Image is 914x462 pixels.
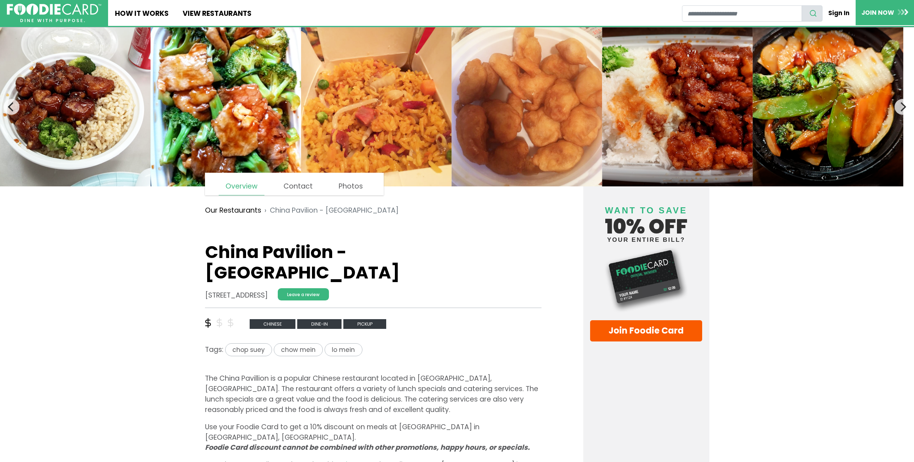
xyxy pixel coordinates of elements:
nav: page links [205,173,384,195]
a: Pickup [343,318,386,328]
span: lo mein [325,343,362,357]
span: chop suey [225,343,272,357]
span: Pickup [343,319,386,329]
li: China Pavilion - [GEOGRAPHIC_DATA] [261,205,398,216]
a: Leave a review [278,288,329,300]
span: chinese [250,319,296,329]
div: Tags: [205,343,542,360]
h1: China Pavilion - [GEOGRAPHIC_DATA] [205,242,542,283]
a: Sign In [822,5,856,21]
h4: 10% off [590,196,703,243]
span: Want to save [605,205,687,215]
span: Dine-in [297,319,342,329]
a: chow mein [274,345,325,354]
button: Next [895,99,910,115]
a: lo mein [325,345,362,354]
span: chow mein [274,343,323,357]
a: Our Restaurants [205,205,261,216]
a: Contact [277,178,320,195]
i: Foodie Card discount cannot be combined with other promotions, happy hours, or specials. [205,443,530,452]
img: FoodieCard; Eat, Drink, Save, Donate [7,4,101,23]
a: chinese [250,318,298,328]
p: Use your Foodie Card to get a 10% discount on meals at [GEOGRAPHIC_DATA] in [GEOGRAPHIC_DATA], [G... [205,422,542,453]
a: Dine-in [297,318,343,328]
a: Photos [332,178,370,195]
a: Overview [219,178,264,195]
input: restaurant search [682,5,802,22]
button: Previous [4,99,19,115]
a: Join Foodie Card [590,320,703,341]
img: Foodie Card [590,246,703,313]
p: The China Pavillion is a popular Chinese restaurant located in [GEOGRAPHIC_DATA], [GEOGRAPHIC_DAT... [205,373,542,415]
nav: breadcrumb [205,200,542,221]
small: your entire bill? [590,237,703,243]
address: [STREET_ADDRESS] [205,290,268,301]
button: search [802,5,822,22]
a: chop suey [223,345,274,354]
